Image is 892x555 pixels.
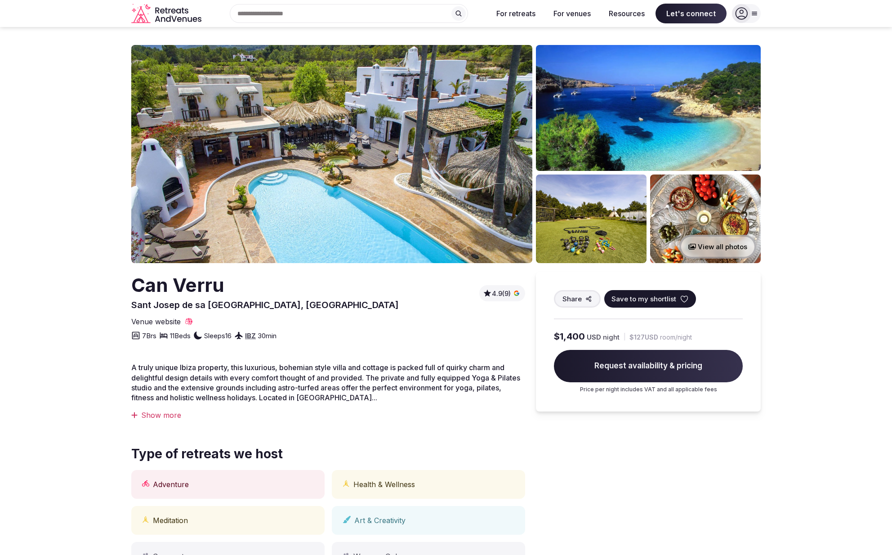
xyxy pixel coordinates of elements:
[660,333,692,342] span: room/night
[562,294,582,304] span: Share
[604,290,696,308] button: Save to my shortlist
[131,272,399,299] h2: Can Verru
[603,332,620,342] span: night
[656,4,727,23] span: Let's connect
[131,300,399,310] span: Sant Josep de sa [GEOGRAPHIC_DATA], [GEOGRAPHIC_DATA]
[131,45,532,263] img: Venue cover photo
[554,386,743,394] p: Price per night includes VAT and all applicable fees
[131,410,525,420] div: Show more
[679,235,756,259] button: View all photos
[623,332,626,341] div: |
[554,290,601,308] button: Share
[546,4,598,23] button: For venues
[554,350,743,382] span: Request availability & pricing
[629,333,658,342] span: $127 USD
[245,331,256,340] a: IBZ
[131,4,203,24] svg: Retreats and Venues company logo
[131,317,181,327] span: Venue website
[483,289,522,298] button: 4.9(9)
[602,4,652,23] button: Resources
[131,4,203,24] a: Visit the homepage
[536,175,647,263] img: Venue gallery photo
[204,331,232,340] span: Sleeps 16
[650,175,761,263] img: Venue gallery photo
[142,331,156,340] span: 7 Brs
[587,332,601,342] span: USD
[536,45,761,171] img: Venue gallery photo
[131,317,193,327] a: Venue website
[554,330,585,343] span: $1,400
[131,445,283,463] span: Type of retreats we host
[492,289,511,298] span: 4.9 (9)
[489,4,543,23] button: For retreats
[611,294,676,304] span: Save to my shortlist
[170,331,191,340] span: 11 Beds
[258,331,277,340] span: 30 min
[131,363,520,402] span: A truly unique Ibiza property, this luxurious, bohemian style villa and cottage is packed full of...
